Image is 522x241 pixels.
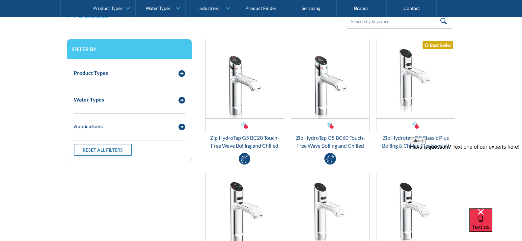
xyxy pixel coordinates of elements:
[205,134,284,150] div: Zip HydroTap G5 BC20 Touch-Free Wave Boiling and Chilled
[410,137,522,216] iframe: podium webchat widget prompt
[469,208,522,241] iframe: podium webchat widget bubble
[74,69,108,77] div: Product Types
[72,46,187,52] h3: Filter by
[198,5,219,11] div: Industries
[206,39,284,118] img: Zip HydroTap G5 BC20 Touch-Free Wave Boiling and Chilled
[347,14,452,29] input: Search by keyword
[74,122,103,130] div: Applications
[74,144,132,156] a: Reset all filters
[146,5,171,11] div: Water Types
[376,39,455,150] a: Zip Hydrotap G5 Classic Plus Boiling & Chilled (Residential)Best SellerZip Hydrotap G5 Classic Pl...
[93,5,123,11] div: Product Types
[291,39,370,150] a: Zip HydroTap G5 BC60 Touch-Free Wave Boiling and ChilledZip HydroTap G5 BC60 Touch-Free Wave Boil...
[423,41,453,49] div: Best Seller
[205,39,284,150] a: Zip HydroTap G5 BC20 Touch-Free Wave Boiling and ChilledZip HydroTap G5 BC20 Touch-Free Wave Boil...
[376,39,455,118] img: Zip Hydrotap G5 Classic Plus Boiling & Chilled (Residential)
[74,96,104,104] div: Water Types
[291,134,370,150] div: Zip HydroTap G5 BC60 Touch-Free Wave Boiling and Chilled
[291,39,370,118] img: Zip HydroTap G5 BC60 Touch-Free Wave Boiling and Chilled
[376,134,455,150] div: Zip Hydrotap G5 Classic Plus Boiling & Chilled (Residential)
